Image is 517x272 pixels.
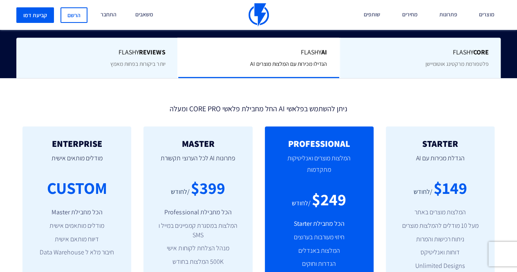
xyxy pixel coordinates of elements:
span: יותר ביקורות בפחות מאמץ [110,60,165,67]
div: /לחודש [413,187,432,197]
span: Flashy [190,48,327,57]
div: /לחודש [171,187,190,197]
li: דיווח מותאם אישית [35,235,119,244]
span: פלטפורמת מרקטינג אוטומיישן [425,60,488,67]
li: Unlimited Designs [398,261,482,271]
div: CUSTOM [47,176,107,200]
li: המלצות במסגרת קמפיינים במייל ו SMS [156,221,240,240]
li: חיבור מלא ל Data Warehouse [35,248,119,257]
h2: MASTER [156,139,240,148]
li: הגדרות וחוקים [277,259,361,269]
li: מודלים מותאמים אישית [35,221,119,231]
h2: ENTERPRISE [35,139,119,148]
span: הגדילו מכירות עם המלצות מוצרים AI [250,60,327,67]
p: פתרונות AI לכל הערוצי תקשורת [156,148,240,176]
li: חיזוי מעורבות בערוצים [277,233,361,242]
div: $399 [191,176,225,200]
b: Core [473,48,488,56]
span: Flashy [29,48,166,57]
li: דוחות ואנליטיקס [398,248,482,257]
a: הרשם [60,7,87,23]
li: מעל 10 מודלים להמלצות מוצרים [398,221,482,231]
div: /לחודש [292,199,311,208]
p: המלצות מוצרים ואנליטיקות מתקדמות [277,148,361,188]
b: REVIEWS [139,48,165,56]
li: הכל מחבילת Professional [156,208,240,217]
p: מודלים מותאים אישית [35,148,119,176]
div: $249 [312,188,346,211]
span: Flashy [352,48,488,57]
p: הגדלת מכירות עם AI [398,148,482,176]
h2: STARTER [398,139,482,148]
b: AI [321,48,327,56]
li: הכל מחבילת Starter [277,219,361,229]
a: קביעת דמו [16,7,54,23]
li: ניתוח רכישות והמרות [398,235,482,244]
li: מנהל הצלחת לקוחות אישי [156,244,240,253]
li: המלצות באנדלים [277,246,361,256]
h2: PROFESSIONAL [277,139,361,148]
li: 500K המלצות בחודש [156,257,240,267]
div: $149 [433,176,467,200]
div: ניתן להשתמש בפלאשי AI החל מחבילת פלאשי CORE PRO ומעלה [16,101,501,114]
li: הכל מחבילת Master [35,208,119,217]
li: המלצות מוצרים באתר [398,208,482,217]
